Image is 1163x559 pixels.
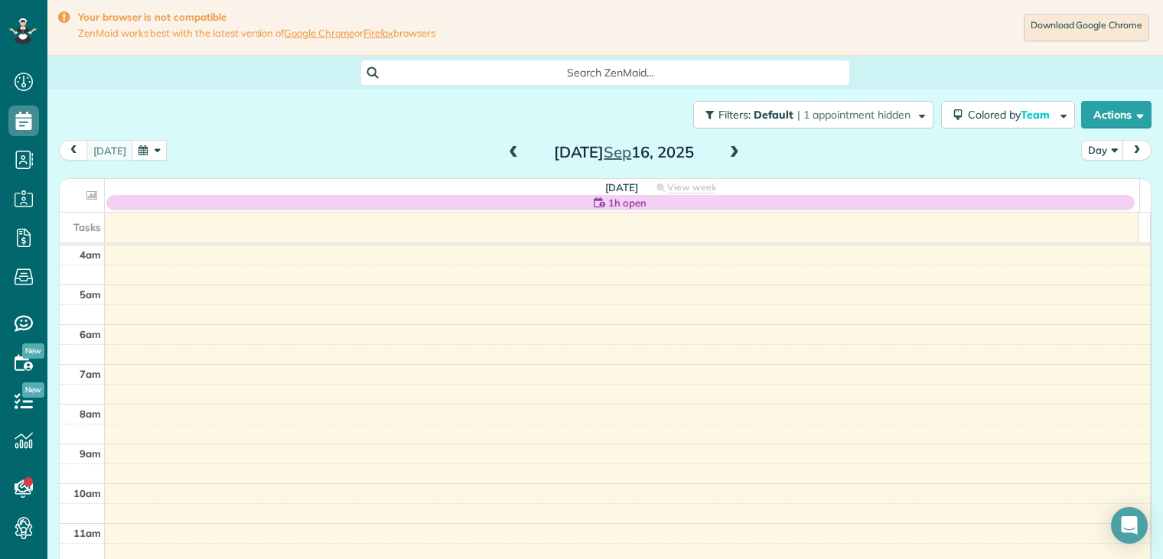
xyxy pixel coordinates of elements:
[1122,140,1152,161] button: next
[797,108,911,122] span: | 1 appointment hidden
[1111,507,1148,544] div: Open Intercom Messenger
[78,27,435,40] span: ZenMaid works best with the latest version of or browsers
[73,487,101,499] span: 10am
[86,140,133,161] button: [DATE]
[1081,101,1152,128] button: Actions
[1024,14,1149,41] a: Download Google Chrome
[73,221,101,233] span: Tasks
[754,108,794,122] span: Default
[59,140,88,161] button: prev
[693,101,933,128] button: Filters: Default | 1 appointment hidden
[78,11,435,24] strong: Your browser is not compatible
[605,181,638,193] span: [DATE]
[941,101,1075,128] button: Colored byTeam
[968,108,1055,122] span: Colored by
[73,527,101,539] span: 11am
[284,27,354,39] a: Google Chrome
[604,142,631,161] span: Sep
[363,27,394,39] a: Firefox
[22,382,44,398] span: New
[80,368,101,380] span: 7am
[80,447,101,460] span: 9am
[686,101,933,128] a: Filters: Default | 1 appointment hidden
[80,328,101,340] span: 6am
[80,408,101,420] span: 8am
[22,343,44,359] span: New
[80,249,101,261] span: 4am
[1081,140,1124,161] button: Day
[528,144,719,161] h2: [DATE] 16, 2025
[718,108,751,122] span: Filters:
[80,288,101,301] span: 5am
[667,181,716,193] span: View week
[1021,108,1052,122] span: Team
[608,195,647,210] span: 1h open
